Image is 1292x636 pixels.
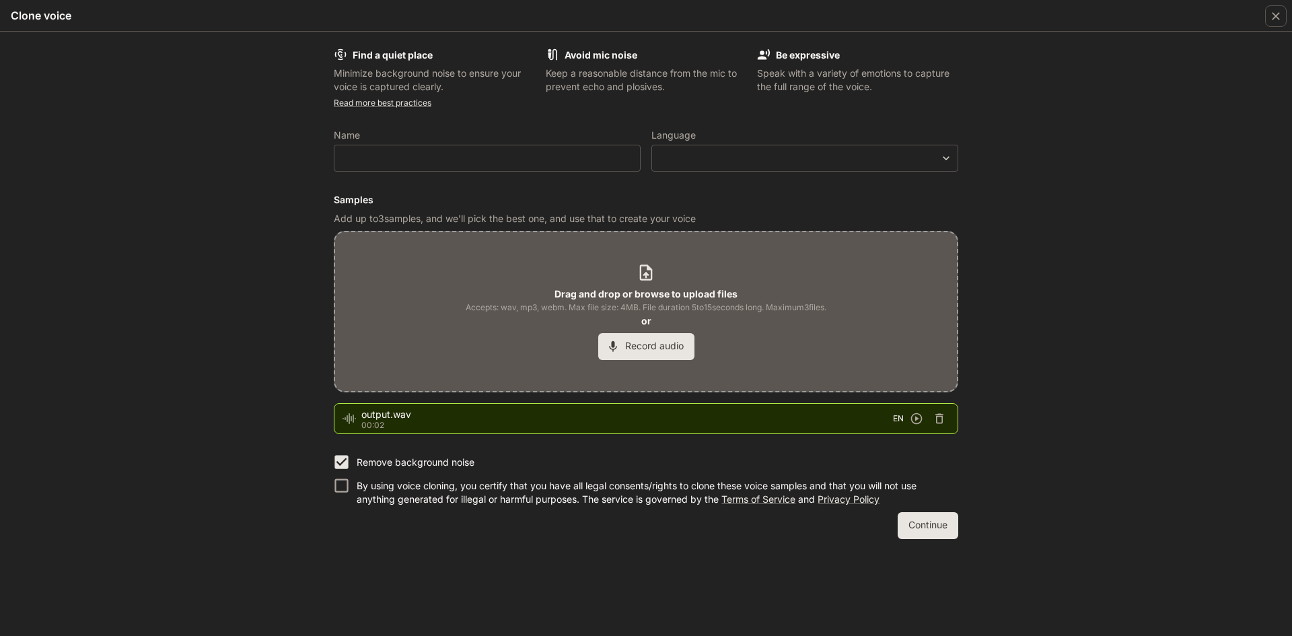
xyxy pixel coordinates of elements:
[598,333,694,360] button: Record audio
[11,8,71,23] h5: Clone voice
[334,67,535,94] p: Minimize background noise to ensure your voice is captured clearly.
[334,193,958,207] h6: Samples
[565,49,637,61] b: Avoid mic noise
[357,479,947,506] p: By using voice cloning, you certify that you have all legal consents/rights to clone these voice ...
[651,131,696,140] p: Language
[546,67,747,94] p: Keep a reasonable distance from the mic to prevent echo and plosives.
[353,49,433,61] b: Find a quiet place
[757,67,958,94] p: Speak with a variety of emotions to capture the full range of the voice.
[361,421,893,429] p: 00:02
[776,49,840,61] b: Be expressive
[361,408,893,421] span: output.wav
[357,456,474,469] p: Remove background noise
[334,212,958,225] p: Add up to 3 samples, and we'll pick the best one, and use that to create your voice
[334,98,431,108] a: Read more best practices
[898,512,958,539] button: Continue
[641,315,651,326] b: or
[893,412,904,425] span: EN
[466,301,826,314] span: Accepts: wav, mp3, webm. Max file size: 4MB. File duration 5 to 15 seconds long. Maximum 3 files.
[652,151,958,165] div: ​
[334,131,360,140] p: Name
[818,493,880,505] a: Privacy Policy
[554,288,738,299] b: Drag and drop or browse to upload files
[721,493,795,505] a: Terms of Service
